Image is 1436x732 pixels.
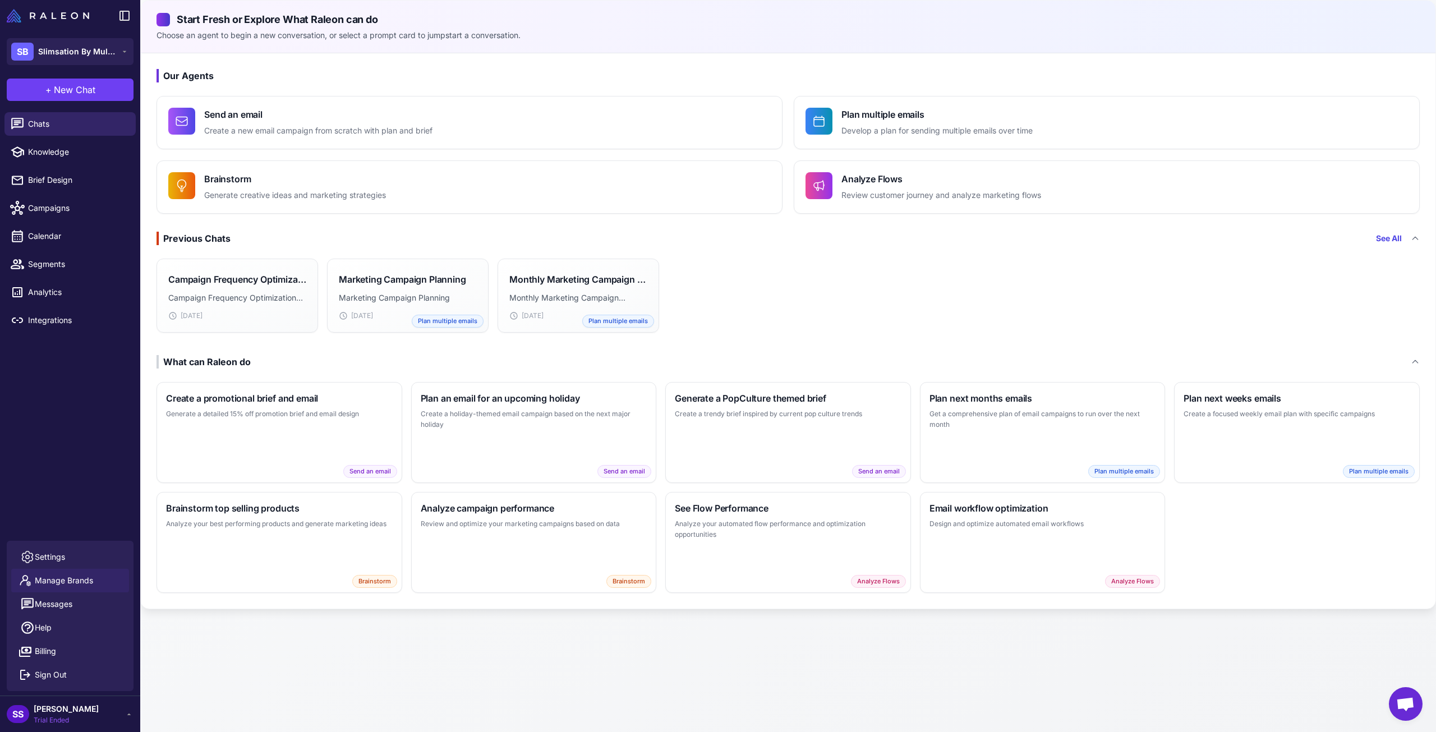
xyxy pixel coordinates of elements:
a: See All [1376,232,1402,245]
h3: Plan next weeks emails [1184,392,1410,405]
div: SB [11,43,34,61]
span: Help [35,621,52,634]
p: Review customer journey and analyze marketing flows [841,189,1041,202]
span: Slimsation By Multiples [38,45,117,58]
p: Analyze your best performing products and generate marketing ideas [166,518,393,530]
h3: Marketing Campaign Planning [339,273,466,286]
span: Chats [28,118,127,130]
span: [PERSON_NAME] [34,703,99,715]
span: Calendar [28,230,127,242]
button: Messages [11,592,129,616]
button: Plan next weeks emailsCreate a focused weekly email plan with specific campaignsPlan multiple emails [1174,382,1420,483]
span: Analyze Flows [1105,575,1160,588]
p: Generate creative ideas and marketing strategies [204,189,386,202]
div: [DATE] [509,311,647,321]
span: Plan multiple emails [582,315,654,328]
button: SBSlimsation By Multiples [7,38,134,65]
button: Plan an email for an upcoming holidayCreate a holiday-themed email campaign based on the next maj... [411,382,657,483]
span: Analytics [28,286,127,298]
a: Help [11,616,129,639]
button: +New Chat [7,79,134,101]
span: Manage Brands [35,574,93,587]
h3: Campaign Frequency Optimization Analysis [168,273,306,286]
a: Integrations [4,309,136,332]
button: Plan multiple emailsDevelop a plan for sending multiple emails over time [794,96,1420,149]
h3: See Flow Performance [675,501,901,515]
div: SS [7,705,29,723]
a: Knowledge [4,140,136,164]
span: Sign Out [35,669,67,681]
span: Segments [28,258,127,270]
h3: Create a promotional brief and email [166,392,393,405]
span: Send an email [852,465,906,478]
button: Create a promotional brief and emailGenerate a detailed 15% off promotion brief and email designS... [157,382,402,483]
p: Create a holiday-themed email campaign based on the next major holiday [421,408,647,430]
span: Send an email [597,465,651,478]
span: Brainstorm [352,575,397,588]
h3: Analyze campaign performance [421,501,647,515]
span: + [45,83,52,96]
p: Review and optimize your marketing campaigns based on data [421,518,647,530]
button: Send an emailCreate a new email campaign from scratch with plan and brief [157,96,783,149]
a: Campaigns [4,196,136,220]
h2: Start Fresh or Explore What Raleon can do [157,12,1420,27]
p: Design and optimize automated email workflows [929,518,1156,530]
span: Plan multiple emails [1343,465,1415,478]
h3: Generate a PopCulture themed brief [675,392,901,405]
span: Trial Ended [34,715,99,725]
p: Generate a detailed 15% off promotion brief and email design [166,408,393,420]
p: Analyze your automated flow performance and optimization opportunities [675,518,901,540]
button: Analyze FlowsReview customer journey and analyze marketing flows [794,160,1420,214]
a: Brief Design [4,168,136,192]
div: What can Raleon do [157,355,251,369]
span: Plan multiple emails [1088,465,1160,478]
button: Email workflow optimizationDesign and optimize automated email workflowsAnalyze Flows [920,492,1166,593]
h3: Monthly Marketing Campaign Planner [509,273,647,286]
button: Generate a PopCulture themed briefCreate a trendy brief inspired by current pop culture trendsSen... [665,382,911,483]
span: Send an email [343,465,397,478]
span: New Chat [54,83,95,96]
button: Brainstorm top selling productsAnalyze your best performing products and generate marketing ideas... [157,492,402,593]
h3: Our Agents [157,69,1420,82]
span: Campaigns [28,202,127,214]
a: Segments [4,252,136,276]
p: Create a new email campaign from scratch with plan and brief [204,125,432,137]
a: Chats [4,112,136,136]
a: Calendar [4,224,136,248]
h3: Plan next months emails [929,392,1156,405]
h3: Brainstorm top selling products [166,501,393,515]
div: Open chat [1389,687,1423,721]
h4: Send an email [204,108,432,121]
span: Integrations [28,314,127,326]
h4: Analyze Flows [841,172,1041,186]
button: Sign Out [11,663,129,687]
h4: Plan multiple emails [841,108,1033,121]
h3: Plan an email for an upcoming holiday [421,392,647,405]
button: Plan next months emailsGet a comprehensive plan of email campaigns to run over the next monthPlan... [920,382,1166,483]
span: Analyze Flows [851,575,906,588]
span: Knowledge [28,146,127,158]
button: Analyze campaign performanceReview and optimize your marketing campaigns based on dataBrainstorm [411,492,657,593]
span: Messages [35,598,72,610]
p: Get a comprehensive plan of email campaigns to run over the next month [929,408,1156,430]
div: [DATE] [339,311,477,321]
p: Create a trendy brief inspired by current pop culture trends [675,408,901,420]
span: Brainstorm [606,575,651,588]
button: BrainstormGenerate creative ideas and marketing strategies [157,160,783,214]
span: Billing [35,645,56,657]
h4: Brainstorm [204,172,386,186]
p: Create a focused weekly email plan with specific campaigns [1184,408,1410,420]
span: Brief Design [28,174,127,186]
div: Previous Chats [157,232,231,245]
p: Choose an agent to begin a new conversation, or select a prompt card to jumpstart a conversation. [157,29,1420,42]
span: Plan multiple emails [412,315,484,328]
p: Monthly Marketing Campaign Planner [509,292,647,304]
div: [DATE] [168,311,306,321]
a: Raleon Logo [7,9,94,22]
img: Raleon Logo [7,9,89,22]
span: Settings [35,551,65,563]
p: Develop a plan for sending multiple emails over time [841,125,1033,137]
h3: Email workflow optimization [929,501,1156,515]
p: Campaign Frequency Optimization Analysis [168,292,306,304]
p: Marketing Campaign Planning [339,292,477,304]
